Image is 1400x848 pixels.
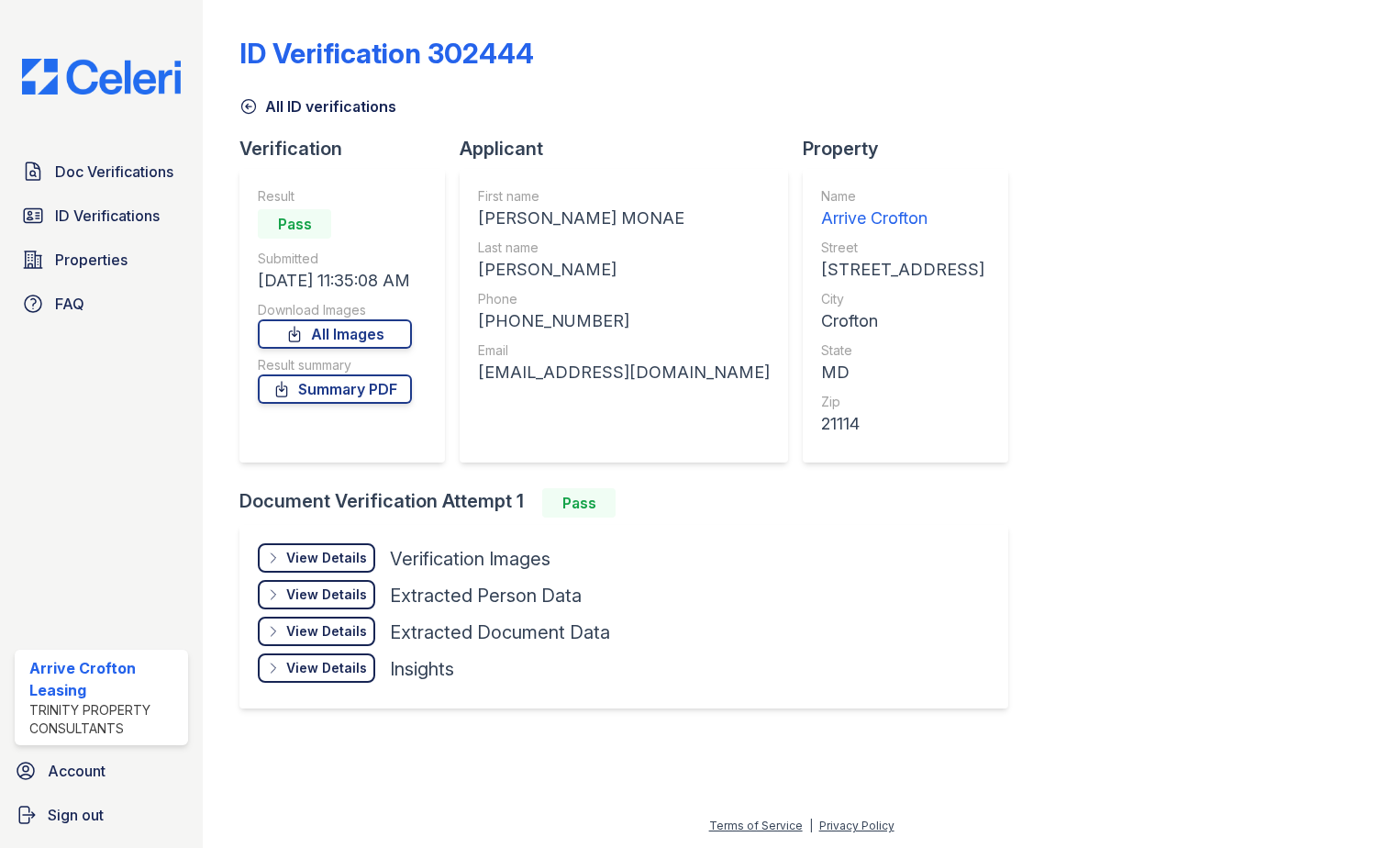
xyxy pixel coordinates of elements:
[239,136,460,162] div: Verification
[821,206,984,231] div: Arrive Crofton
[239,37,534,70] div: ID Verification 302444
[821,187,984,206] div: Name
[258,319,412,349] a: All Images
[819,819,894,832] a: Privacy Policy
[29,701,181,738] div: Trinity Property Consultants
[821,290,984,308] div: City
[460,136,803,162] div: Applicant
[821,239,984,257] div: Street
[258,374,412,404] a: Summary PDF
[821,257,984,283] div: [STREET_ADDRESS]
[258,301,412,319] div: Download Images
[390,619,610,645] div: Extracted Document Data
[55,161,173,183] span: Doc Verifications
[258,356,412,374] div: Result summary
[821,393,984,411] div: Zip
[821,308,984,334] div: Crofton
[478,257,770,283] div: [PERSON_NAME]
[286,586,367,604] div: View Details
[390,583,582,608] div: Extracted Person Data
[48,760,106,782] span: Account
[258,209,331,239] div: Pass
[55,205,160,227] span: ID Verifications
[478,308,770,334] div: [PHONE_NUMBER]
[258,187,412,206] div: Result
[258,268,412,294] div: [DATE] 11:35:08 AM
[286,622,367,641] div: View Details
[7,753,195,789] a: Account
[478,360,770,385] div: [EMAIL_ADDRESS][DOMAIN_NAME]
[542,488,616,518] div: Pass
[478,290,770,308] div: Phone
[821,411,984,437] div: 21114
[478,341,770,360] div: Email
[29,657,181,701] div: Arrive Crofton Leasing
[7,59,195,95] img: CE_Logo_Blue-a8612792a0a2168367f1c8372b55b34899dd931a85d93a1a3d3e32e68fde9ad4.png
[15,241,188,278] a: Properties
[15,197,188,234] a: ID Verifications
[478,206,770,231] div: [PERSON_NAME] MONAE
[239,95,396,117] a: All ID verifications
[55,249,128,271] span: Properties
[239,488,1023,518] div: Document Verification Attempt 1
[478,187,770,206] div: First name
[258,250,412,268] div: Submitted
[809,819,813,832] div: |
[821,341,984,360] div: State
[15,153,188,190] a: Doc Verifications
[15,285,188,322] a: FAQ
[55,293,84,315] span: FAQ
[286,659,367,677] div: View Details
[48,804,104,826] span: Sign out
[803,136,1023,162] div: Property
[286,549,367,567] div: View Details
[390,546,550,572] div: Verification Images
[478,239,770,257] div: Last name
[709,819,803,832] a: Terms of Service
[390,656,454,682] div: Insights
[7,797,195,833] a: Sign out
[821,187,984,231] a: Name Arrive Crofton
[821,360,984,385] div: MD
